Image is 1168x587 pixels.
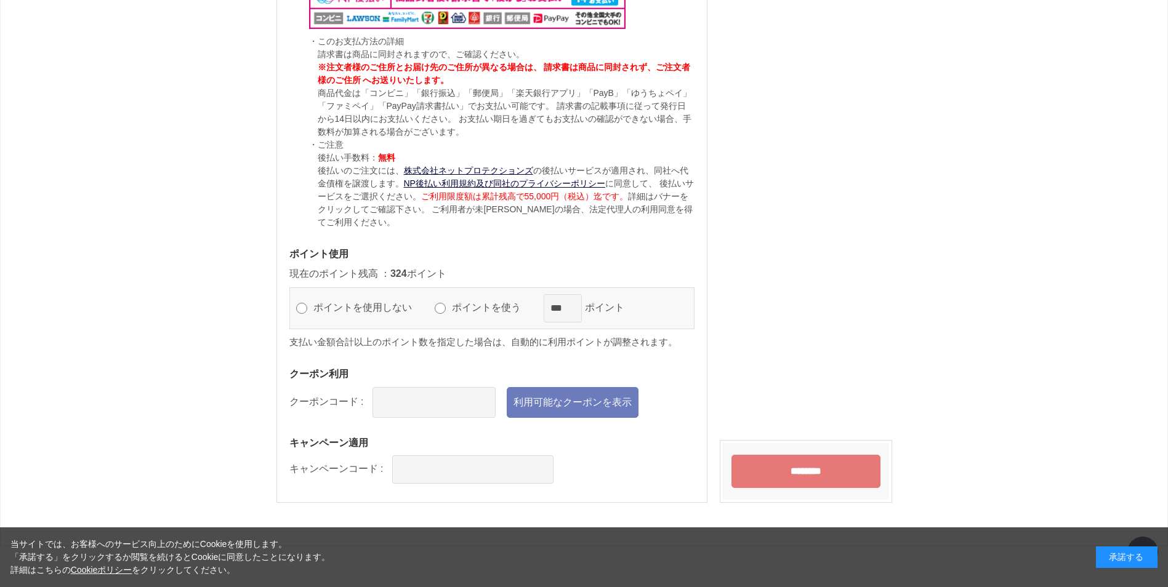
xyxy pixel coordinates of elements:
span: 324 [390,268,407,279]
label: クーポンコード : [289,396,364,407]
span: ※注文者様のご住所とお届け先のご住所が異なる場合は、 請求書は商品に同封されず、ご注文者様のご住所 へお送りいたします。 [318,62,691,85]
a: 株式会社ネットプロテクションズ [404,166,533,175]
a: NP後払い利用規約及び同社のプライバシーポリシー [404,178,605,188]
label: ポイントを使う [449,302,535,313]
div: 当サイトでは、お客様へのサービス向上のためにCookieを使用します。 「承諾する」をクリックするか閲覧を続けるとCookieに同意したことになります。 詳細はこちらの をクリックしてください。 [10,538,331,577]
p: 請求書は商品に同封されますので、ご確認ください。 [318,48,695,61]
a: 利用可能なクーポンを表示 [507,387,638,418]
span: 無料 [378,153,395,162]
p: 後払い手数料： 後払いのご注文には、 の後払いサービスが適用され、同社へ代金債権を譲渡します。 に同意して、 後払いサービスをご選択ください。 詳細はバナーをクリックしてご確認下さい。 ご利用者... [318,151,695,229]
p: 現在のポイント残高 ： ポイント [289,266,695,281]
label: ポイントを使用しない [310,302,426,313]
h3: キャンペーン適用 [289,436,695,449]
div: 承諾する [1096,546,1158,568]
h3: ポイント使用 [289,247,695,260]
h3: クーポン利用 [289,367,695,380]
p: 支払い金額合計以上のポイント数を指定した場合は、自動的に利用ポイントが調整されます。 [289,335,695,349]
label: キャンペーンコード : [289,463,384,474]
span: ご利用限度額は累計残高で55,000円（税込）迄です。 [421,191,629,201]
label: ポイント [582,302,638,313]
div: ・このお支払方法の詳細 ・ご注意 [309,35,695,229]
a: Cookieポリシー [71,565,132,575]
p: 商品代金は「コンビニ」「銀行振込」「郵便局」「楽天銀行アプリ」「PayB」「ゆうちょペイ」「ファミペイ」「PayPay請求書払い」でお支払い可能です。 請求書の記載事項に従って発行日から14日以... [318,87,695,138]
